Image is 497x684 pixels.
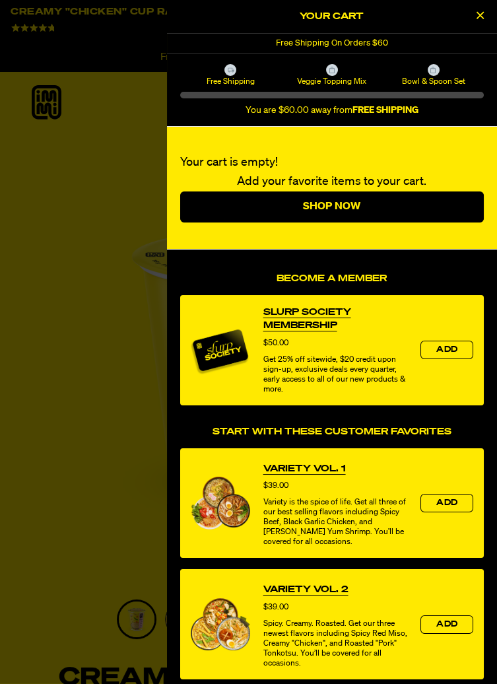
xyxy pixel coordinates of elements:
[352,106,418,115] b: FREE SHIPPING
[436,499,457,507] span: Add
[191,321,250,380] img: Membership image
[263,619,407,669] div: Spicy. Creamy. Roasted. Get our three newest flavors including Spicy Red Miso, Creamy "Chicken", ...
[167,127,497,250] div: Your cart is empty!
[180,427,484,438] h4: Start With These Customer Favorites
[182,76,279,86] span: Free Shipping
[180,273,484,285] h4: Become a Member
[420,615,473,634] button: Add the product, Variety Vol. 2 to Cart
[263,306,407,332] a: View Slurp Society Membership
[180,295,484,416] div: Become a Member
[263,482,288,490] span: $39.00
[180,295,484,405] div: product
[263,498,407,547] div: Variety is the spice of life. Get all three of our best selling flavors including Spicy Beef, Bla...
[385,76,482,86] span: Bowl & Spoon Set
[471,7,490,26] button: Close Cart
[180,7,484,26] h2: Your Cart
[167,34,497,53] div: 1 of 1
[436,346,457,354] span: Add
[180,105,484,116] div: You are $60.00 away from
[263,355,407,395] div: Get 25% off sitewide, $20 credit upon sign-up, exclusive deals every quarter, early access to all...
[263,339,288,347] span: $50.00
[180,568,484,679] div: product
[191,598,250,650] img: View Variety Vol. 2
[263,462,346,475] a: View Variety Vol. 1
[436,621,457,629] span: Add
[283,76,380,86] span: Veggie Topping Mix
[180,448,484,559] div: product
[420,341,473,359] button: Add the product, Slurp Society Membership to Cart
[420,494,473,512] button: Add the product, Variety Vol. 1 to Cart
[7,624,118,677] iframe: Marketing Popup
[180,191,484,223] a: Shop Now
[263,583,348,596] a: View Variety Vol. 2
[263,603,288,611] span: $39.00
[180,172,484,191] p: Add your favorite items to your cart.
[191,477,250,529] img: View Variety Vol. 1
